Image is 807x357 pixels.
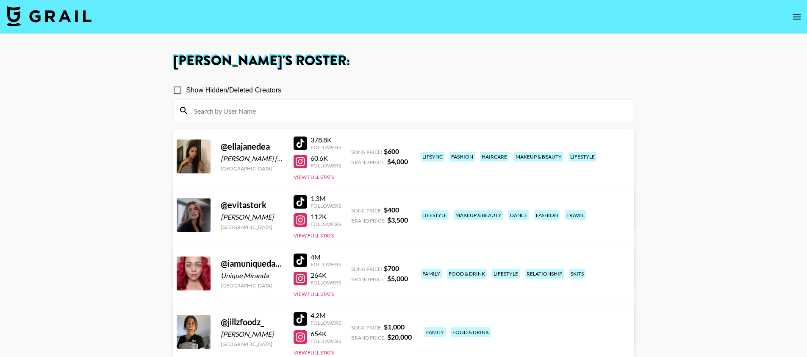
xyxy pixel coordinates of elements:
div: [GEOGRAPHIC_DATA] [221,165,283,172]
div: Followers [311,203,341,209]
div: Followers [311,279,341,286]
div: [GEOGRAPHIC_DATA] [221,224,283,230]
div: Followers [311,162,341,169]
div: haircare [480,152,509,162]
h1: [PERSON_NAME] 's Roster: [173,54,634,68]
div: [PERSON_NAME] [221,330,283,338]
span: Song Price: [351,324,382,331]
strong: $ 20,000 [387,333,412,341]
div: food & drink [451,327,491,337]
strong: $ 700 [384,264,399,272]
img: Grail Talent [7,6,92,26]
span: Brand Price: [351,159,385,165]
div: Followers [311,221,341,227]
div: lifestyle [421,210,449,220]
strong: $ 5,000 [387,274,408,282]
span: Brand Price: [351,276,385,282]
span: Brand Price: [351,218,385,224]
div: lipsync [421,152,444,162]
span: Show Hidden/Deleted Creators [186,85,282,95]
div: [PERSON_NAME] [PERSON_NAME] [221,154,283,163]
div: family [424,327,446,337]
div: fashion [449,152,475,162]
div: Unique Miranda [221,271,283,280]
div: 378.8K [311,136,341,144]
div: makeup & beauty [514,152,563,162]
div: @ evitastork [221,200,283,210]
div: 4.2M [311,311,341,320]
div: @ iamuniquedaily [221,258,283,269]
div: relationship [525,269,564,279]
div: 654K [311,329,341,338]
button: open drawer [788,8,805,25]
span: Song Price: [351,207,382,214]
strong: $ 400 [384,206,399,214]
div: [GEOGRAPHIC_DATA] [221,341,283,347]
div: Followers [311,144,341,151]
div: food & drink [447,269,487,279]
div: [GEOGRAPHIC_DATA] [221,282,283,289]
span: Song Price: [351,149,382,155]
div: lifestyle [492,269,520,279]
div: 112K [311,212,341,221]
span: Brand Price: [351,335,385,341]
div: travel [565,210,586,220]
strong: $ 4,000 [387,157,408,165]
button: View Full Stats [294,174,334,180]
div: 4M [311,253,341,261]
input: Search by User Name [189,104,629,117]
div: Followers [311,261,341,268]
strong: $ 3,500 [387,216,408,224]
div: @ ellajanedea [221,141,283,152]
div: skits [569,269,585,279]
div: 60.6K [311,154,341,162]
strong: $ 1,000 [384,323,405,331]
div: fashion [534,210,560,220]
div: Followers [311,338,341,344]
span: Song Price: [351,266,382,272]
div: 1.3M [311,194,341,203]
div: @ jillzfoodz_ [221,317,283,327]
button: View Full Stats [294,291,334,297]
div: [PERSON_NAME] [221,213,283,221]
strong: $ 600 [384,147,399,155]
button: View Full Stats [294,232,334,239]
div: family [421,269,442,279]
div: lifestyle [569,152,596,162]
div: dance [508,210,529,220]
div: 264K [311,271,341,279]
div: makeup & beauty [454,210,503,220]
button: View Full Stats [294,349,334,356]
div: Followers [311,320,341,326]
